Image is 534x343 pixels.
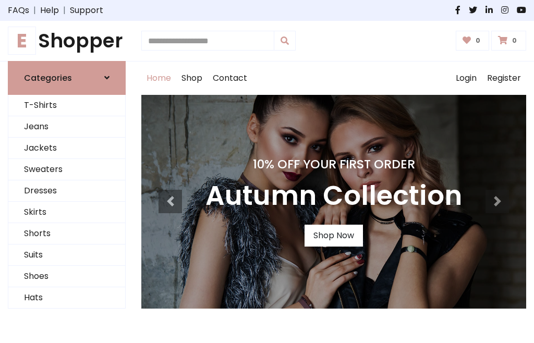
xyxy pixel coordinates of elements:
a: Jeans [8,116,125,138]
h1: Shopper [8,29,126,53]
a: Dresses [8,180,125,202]
a: Sweaters [8,159,125,180]
a: Support [70,4,103,17]
a: Shop Now [305,225,363,247]
a: T-Shirts [8,95,125,116]
a: Shop [176,62,208,95]
a: Skirts [8,202,125,223]
a: Categories [8,61,126,95]
span: 0 [509,36,519,45]
a: 0 [491,31,526,51]
span: | [59,4,70,17]
a: Jackets [8,138,125,159]
a: Help [40,4,59,17]
a: EShopper [8,29,126,53]
a: Shoes [8,266,125,287]
a: Contact [208,62,252,95]
a: Hats [8,287,125,309]
span: E [8,27,36,55]
a: Login [451,62,482,95]
span: 0 [473,36,483,45]
h6: Categories [24,73,72,83]
h4: 10% Off Your First Order [205,157,462,171]
span: | [29,4,40,17]
a: Home [141,62,176,95]
h3: Autumn Collection [205,180,462,212]
a: Suits [8,244,125,266]
a: 0 [456,31,490,51]
a: FAQs [8,4,29,17]
a: Shorts [8,223,125,244]
a: Register [482,62,526,95]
